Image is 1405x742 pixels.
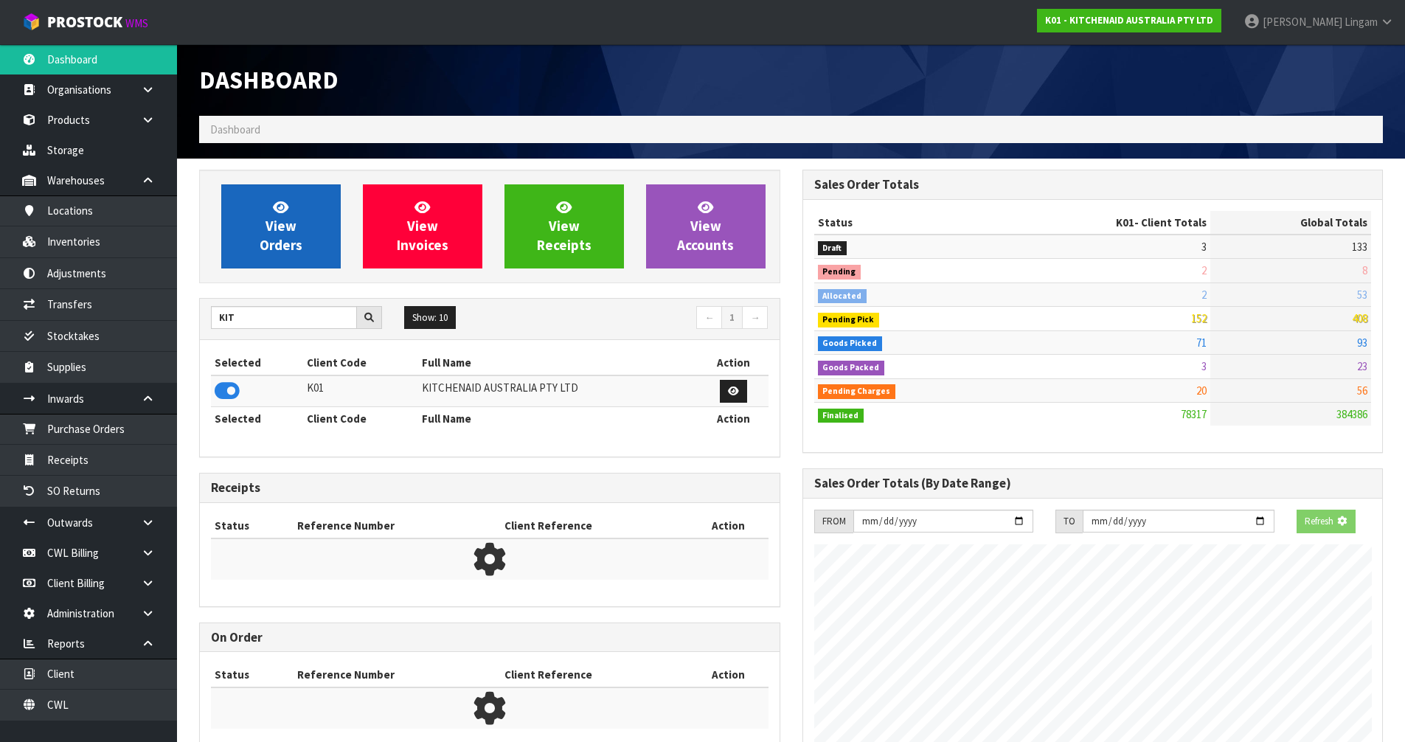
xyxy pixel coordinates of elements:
[1191,311,1207,325] span: 152
[294,514,500,538] th: Reference Number
[1336,407,1367,421] span: 384386
[1201,263,1207,277] span: 2
[818,336,883,351] span: Goods Picked
[1201,240,1207,254] span: 3
[211,514,294,538] th: Status
[501,514,688,538] th: Client Reference
[696,306,722,330] a: ←
[721,306,743,330] a: 1
[742,306,768,330] a: →
[1352,311,1367,325] span: 408
[1345,15,1378,29] span: Lingam
[211,407,303,431] th: Selected
[199,64,339,95] span: Dashboard
[818,241,847,256] span: Draft
[818,289,867,304] span: Allocated
[814,211,999,235] th: Status
[303,407,418,431] th: Client Code
[814,476,1372,490] h3: Sales Order Totals (By Date Range)
[1201,288,1207,302] span: 2
[1181,407,1207,421] span: 78317
[210,122,260,136] span: Dashboard
[211,631,769,645] h3: On Order
[814,510,853,533] div: FROM
[418,375,698,407] td: KITCHENAID AUSTRALIA PTY LTD
[397,198,448,254] span: View Invoices
[818,361,885,375] span: Goods Packed
[1357,359,1367,373] span: 23
[688,514,769,538] th: Action
[501,306,769,332] nav: Page navigation
[537,198,592,254] span: View Receipts
[698,351,768,375] th: Action
[1045,14,1213,27] strong: K01 - KITCHENAID AUSTRALIA PTY LTD
[1357,336,1367,350] span: 93
[998,211,1210,235] th: - Client Totals
[1352,240,1367,254] span: 133
[1055,510,1083,533] div: TO
[1116,215,1134,229] span: K01
[1201,359,1207,373] span: 3
[363,184,482,268] a: ViewInvoices
[1357,288,1367,302] span: 53
[1263,15,1342,29] span: [PERSON_NAME]
[404,306,456,330] button: Show: 10
[688,663,769,687] th: Action
[1037,9,1221,32] a: K01 - KITCHENAID AUSTRALIA PTY LTD
[814,178,1372,192] h3: Sales Order Totals
[1362,263,1367,277] span: 8
[698,407,768,431] th: Action
[818,409,864,423] span: Finalised
[303,375,418,407] td: K01
[303,351,418,375] th: Client Code
[1196,384,1207,398] span: 20
[677,198,734,254] span: View Accounts
[646,184,766,268] a: ViewAccounts
[501,663,688,687] th: Client Reference
[294,663,500,687] th: Reference Number
[818,265,861,280] span: Pending
[211,663,294,687] th: Status
[818,313,880,327] span: Pending Pick
[47,13,122,32] span: ProStock
[1210,211,1371,235] th: Global Totals
[260,198,302,254] span: View Orders
[221,184,341,268] a: ViewOrders
[22,13,41,31] img: cube-alt.png
[418,351,698,375] th: Full Name
[211,351,303,375] th: Selected
[818,384,896,399] span: Pending Charges
[211,306,357,329] input: Search clients
[1357,384,1367,398] span: 56
[418,407,698,431] th: Full Name
[211,481,769,495] h3: Receipts
[125,16,148,30] small: WMS
[1297,510,1356,533] button: Refresh
[504,184,624,268] a: ViewReceipts
[1196,336,1207,350] span: 71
